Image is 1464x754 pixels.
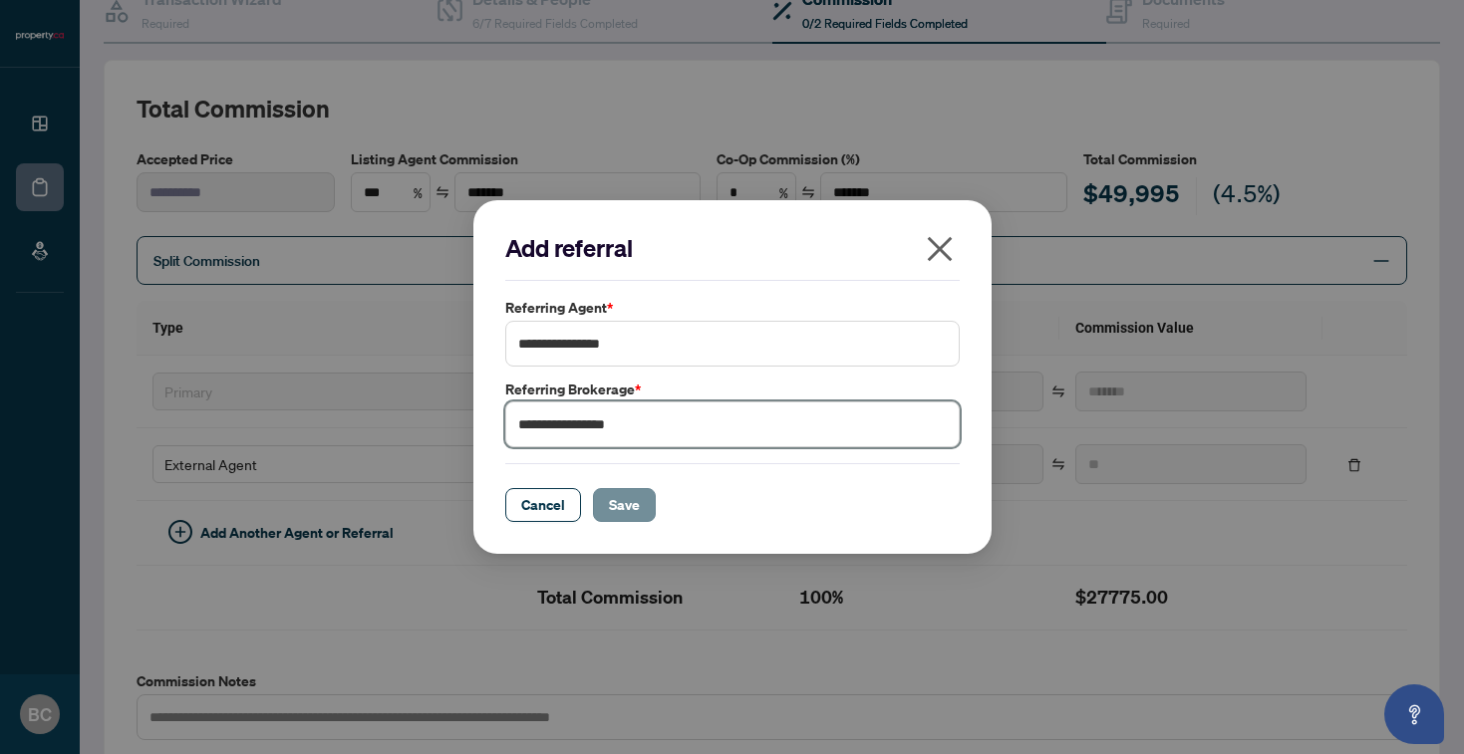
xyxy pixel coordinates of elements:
span: close [924,233,956,265]
button: Cancel [505,488,581,522]
span: Cancel [521,489,565,521]
label: Referring Brokerage [505,378,960,400]
button: Open asap [1384,684,1444,744]
span: Save [609,489,640,521]
button: Save [593,488,656,522]
h2: Add referral [505,232,960,264]
label: Referring Agent [505,297,960,319]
